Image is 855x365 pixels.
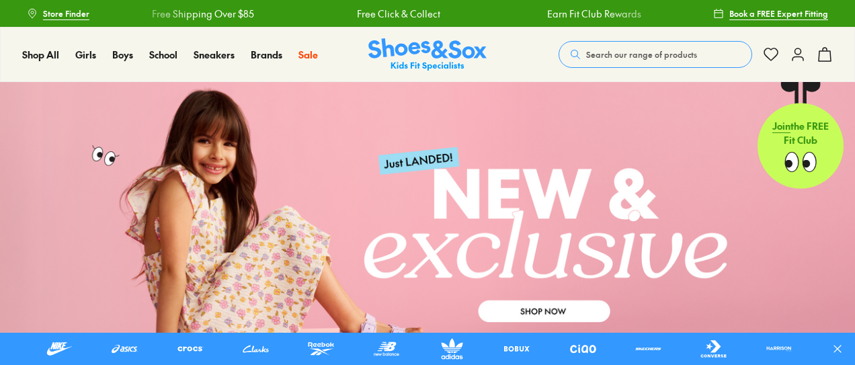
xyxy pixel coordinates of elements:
[772,119,790,132] span: Join
[75,48,96,62] a: Girls
[112,48,133,62] a: Boys
[194,48,235,61] span: Sneakers
[298,48,318,61] span: Sale
[149,48,177,62] a: School
[356,7,440,21] a: Free Click & Collect
[22,48,59,62] a: Shop All
[586,48,697,60] span: Search our range of products
[758,108,844,158] p: the FREE Fit Club
[251,48,282,62] a: Brands
[713,1,828,26] a: Book a FREE Expert Fitting
[559,41,752,68] button: Search our range of products
[729,7,828,19] span: Book a FREE Expert Fitting
[27,1,89,26] a: Store Finder
[22,48,59,61] span: Shop All
[43,7,89,19] span: Store Finder
[152,7,254,21] a: Free Shipping Over $85
[251,48,282,61] span: Brands
[149,48,177,61] span: School
[112,48,133,61] span: Boys
[75,48,96,61] span: Girls
[368,38,487,71] a: Shoes & Sox
[194,48,235,62] a: Sneakers
[758,81,844,189] a: Jointhe FREE Fit Club
[368,38,487,71] img: SNS_Logo_Responsive.svg
[298,48,318,62] a: Sale
[546,7,641,21] a: Earn Fit Club Rewards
